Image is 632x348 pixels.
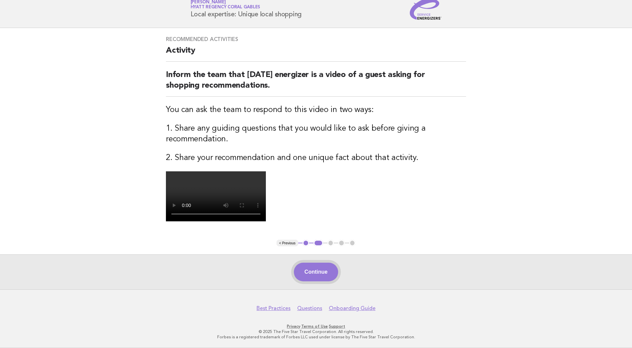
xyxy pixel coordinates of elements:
[112,324,520,329] p: · ·
[301,324,328,329] a: Terms of Use
[166,105,466,115] h3: You can ask the team to respond to this video in two ways:
[112,329,520,334] p: © 2025 The Five Star Travel Corporation. All rights reserved.
[277,240,298,246] button: < Previous
[112,334,520,340] p: Forbes is a registered trademark of Forbes LLC used under license by The Five Star Travel Corpora...
[191,5,261,10] span: Hyatt Regency Coral Gables
[166,45,466,62] h2: Activity
[329,305,375,312] a: Onboarding Guide
[303,240,309,246] button: 1
[257,305,291,312] a: Best Practices
[166,153,466,163] h3: 2. Share your recommendation and one unique fact about that activity.
[314,240,323,246] button: 2
[329,324,345,329] a: Support
[191,0,302,18] h1: Local expertise: Unique local shopping
[166,36,466,43] h3: Recommended activities
[287,324,300,329] a: Privacy
[294,263,338,281] button: Continue
[166,123,466,145] h3: 1. Share any guiding questions that you would like to ask before giving a recommendation.
[166,70,466,97] h2: Inform the team that [DATE] energizer is a video of a guest asking for shopping recommendations.
[297,305,322,312] a: Questions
